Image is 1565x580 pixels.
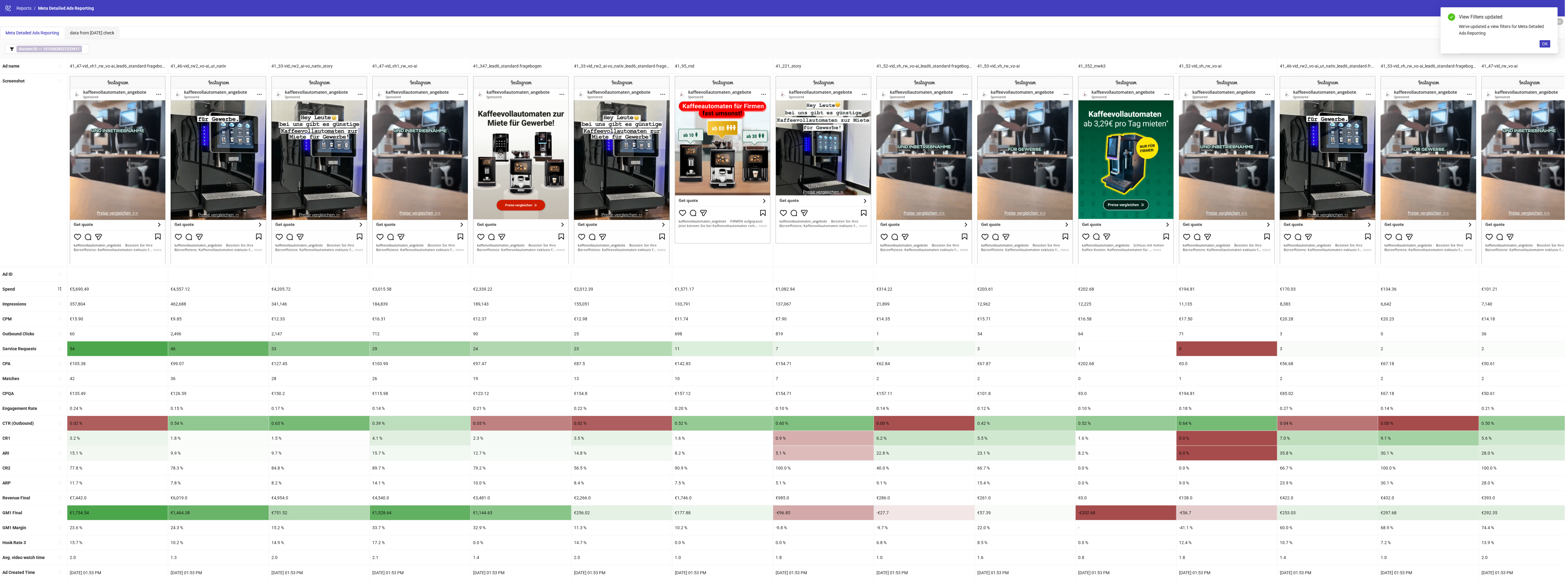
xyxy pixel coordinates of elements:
img: Screenshot 120231289076700498 [574,76,670,264]
div: €0.0 [1177,356,1277,371]
div: 0.04 % [1277,416,1378,431]
div: €1,571.17 [672,282,773,296]
div: 41_52-vid_vh_rw_vo-ai [1177,59,1277,73]
div: 0.42 % [975,416,1075,431]
div: 0.05 % [471,416,571,431]
div: 0.15 % [168,401,269,416]
div: €11.74 [672,312,773,326]
button: Account ID == 10154628227233411 [5,44,89,54]
div: 79.2 % [471,461,571,475]
span: Meta Detailed Ads Reporting [38,6,94,11]
span: sort-ascending [58,406,62,411]
div: 8.2 % [672,446,773,460]
div: 5.5 % [975,431,1075,445]
div: 8.2 % [1076,446,1176,460]
div: €194.81 [1177,386,1277,401]
span: sort-ascending [58,481,62,485]
div: €4,540.0 [370,491,470,505]
img: Screenshot 120232458043060498 [675,76,770,243]
div: 77.8 % [67,461,168,475]
div: 12.7 % [471,446,571,460]
div: 71 [1177,327,1277,341]
button: OK [1540,40,1550,47]
span: sort-descending [58,287,62,291]
div: 13 [572,371,672,386]
div: 3 [1277,341,1378,356]
div: 3 [1277,327,1378,341]
div: 698 [672,327,773,341]
div: €154.8 [572,386,672,401]
div: 7.8 % [168,476,269,490]
span: sort-ascending [58,526,62,530]
div: 41_33-vid_rw2_ai-vo_nativ_story [269,59,370,73]
div: 1 [874,327,975,341]
div: €2,339.22 [471,282,571,296]
div: 14.1 % [370,476,470,490]
div: €1,082.94 [773,282,874,296]
div: 462,688 [168,297,269,311]
div: 1.5 % [269,431,370,445]
div: 26 [370,371,470,386]
div: 0.17 % [269,401,370,416]
b: CR1 [2,436,10,441]
img: Screenshot 120233261799380498 [876,76,972,264]
img: Screenshot 120231589889440498 [473,76,569,264]
span: filter [10,47,14,51]
b: Service Requests [2,346,36,351]
div: 35.8 % [1277,446,1378,460]
img: Screenshot 120232117321810498 [70,76,165,264]
div: 66.7 % [975,461,1075,475]
b: Ad name [2,64,19,68]
span: OK [1542,41,1548,46]
div: €5,690.49 [67,282,168,296]
img: Screenshot 120233261799370498 [1381,76,1476,264]
span: sort-ascending [58,511,62,515]
div: 0.52 % [672,416,773,431]
div: 30.1 % [1378,446,1479,460]
div: 23 [572,341,672,356]
div: 3.2 % [67,431,168,445]
div: 11 [672,341,773,356]
div: 41_46-vid_rw2_vo-ai_ut_nativ [168,59,269,73]
div: 15.7 % [370,446,470,460]
div: 24 [471,341,571,356]
div: €202.68 [1076,282,1176,296]
div: 184,839 [370,297,470,311]
span: sort-ascending [58,79,62,83]
div: 0.64 % [1177,416,1277,431]
div: €9.85 [168,312,269,326]
div: 2 [874,371,975,386]
div: 100.0 % [1378,461,1479,475]
div: 9.9 % [168,446,269,460]
div: 5 [874,341,975,356]
div: €67.18 [1378,356,1479,371]
div: 133,791 [672,297,773,311]
div: 1 [1177,371,1277,386]
div: €154.71 [773,356,874,371]
div: 19 [471,371,571,386]
div: 100.0 % [773,461,874,475]
div: 78.3 % [168,461,269,475]
div: 2,147 [269,327,370,341]
div: 36 [168,371,269,386]
div: 155,051 [572,297,672,311]
div: €85.02 [1277,386,1378,401]
div: 0.52 % [1076,416,1176,431]
span: sort-ascending [58,376,62,381]
div: 21,899 [874,297,975,311]
li: / [34,5,36,12]
div: 41_47-vid_vh1_rw_vo-ai_lead6_standard-fragebogen [67,59,168,73]
div: 0.10 % [1076,401,1176,416]
div: 0.0 % [1177,431,1277,445]
div: 9.0 % [1177,476,1277,490]
div: €67.87 [975,356,1075,371]
div: 1.8 % [168,431,269,445]
div: 2 [975,371,1075,386]
div: View Filters updated [1459,13,1550,21]
div: 0.00 % [1378,416,1479,431]
b: CPM [2,316,12,321]
div: 189,143 [471,297,571,311]
img: Screenshot 120232617184540498 [1078,76,1174,264]
div: 0.21 % [471,401,571,416]
div: 1 [1076,341,1176,356]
